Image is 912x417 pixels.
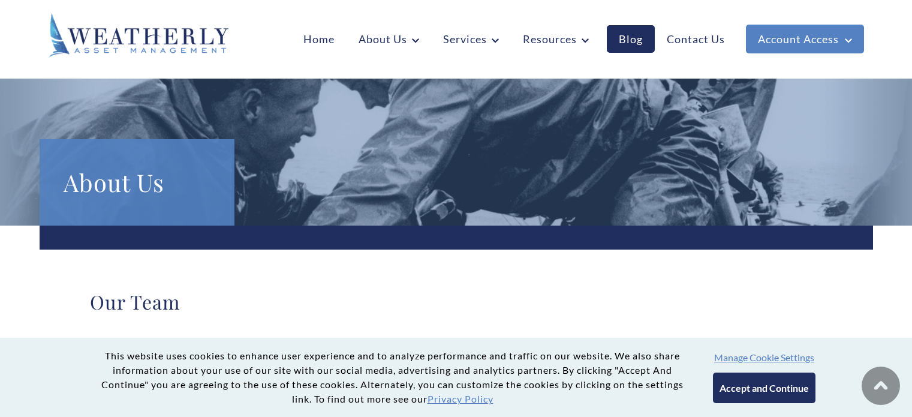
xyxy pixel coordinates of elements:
a: Home [291,25,347,53]
a: About Us [347,25,431,53]
a: Privacy Policy [428,393,493,404]
a: Contact Us [655,25,737,53]
a: Blog [607,25,655,53]
p: This website uses cookies to enhance user experience and to analyze performance and traffic on ou... [97,349,689,406]
h2: Our Team [90,290,823,314]
button: Accept and Continue [713,373,815,403]
img: Weatherly [49,13,228,58]
a: Services [431,25,511,53]
button: Manage Cookie Settings [714,352,814,363]
a: Resources [511,25,601,53]
p: Through experience and continued education, our advisors are equipped to provide the high quality... [90,329,823,377]
h1: About Us [64,163,210,202]
a: Account Access [746,25,864,53]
